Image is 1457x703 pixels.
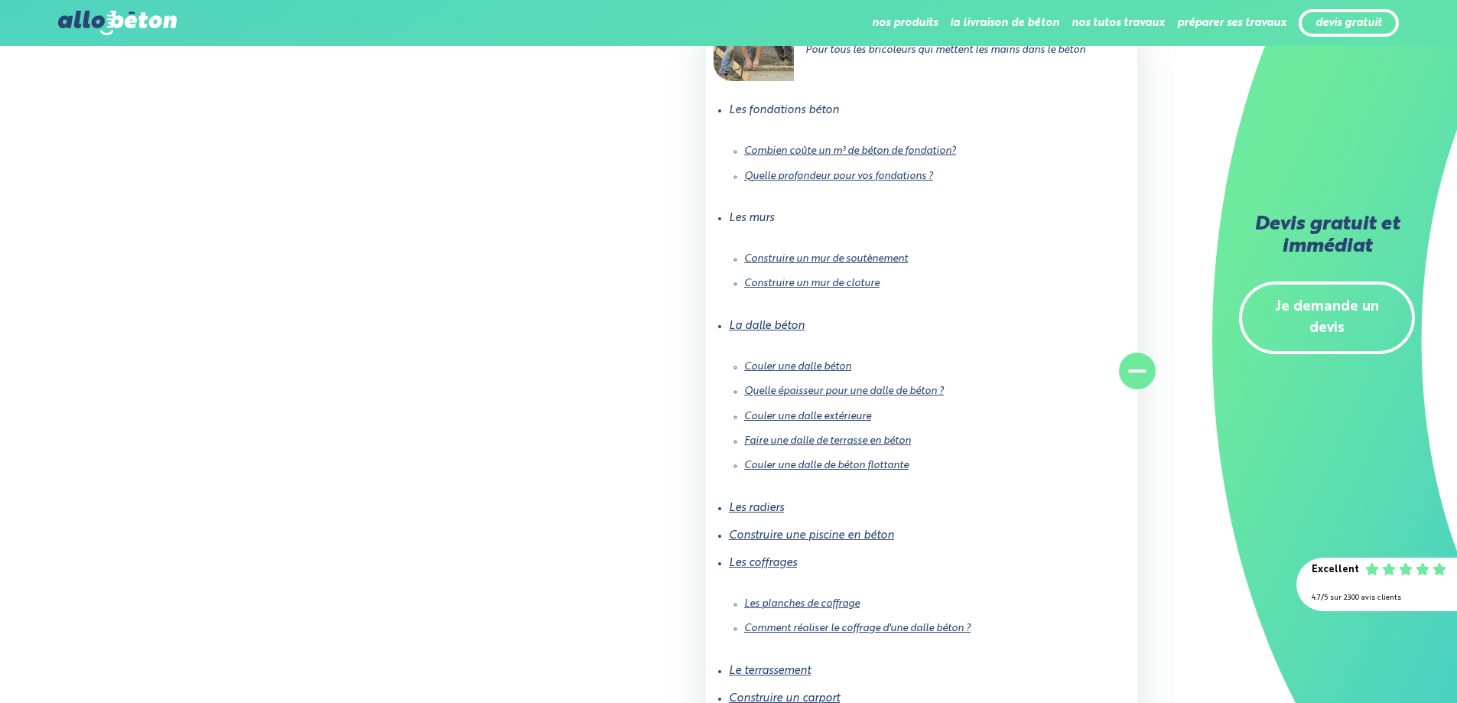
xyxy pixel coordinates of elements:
li: préparer ses travaux [1177,5,1286,41]
a: Faire une dalle de terrasse en béton [744,436,911,446]
a: Le terrassement [729,666,811,676]
a: Construire un mur de soutènement [744,254,908,264]
li: nos produits [872,5,938,41]
li: Les murs [729,204,1114,312]
li: Les fondations béton [729,96,1114,204]
a: Couler une dalle de béton flottante [744,461,909,470]
img: allobéton [58,11,176,35]
a: Quelle profondeur pour vos fondations ? [744,171,933,181]
a: Construire une piscine en béton [729,530,894,541]
a: Couler une dalle béton [744,362,851,372]
img: Nos tutos travaux [714,15,794,81]
li: la livraison de béton [950,5,1059,41]
li: nos tutos travaux [1072,5,1165,41]
a: Les planches de coffrage [744,599,860,609]
a: Combien coûte un m³ de béton de fondation? [744,146,956,156]
a: Les coffrages [729,558,797,568]
a: Couler une dalle extérieure [744,412,871,421]
a: Les radiers [729,503,784,513]
span: Pour tous les bricoleurs qui mettent les mains dans le béton [805,45,1085,55]
a: Construire un mur de cloture [744,278,880,288]
a: La dalle béton [729,321,805,331]
a: Quelle épaisseur pour une dalle de béton ? [744,386,944,396]
a: devis gratuit [1316,17,1382,30]
a: Comment réaliser le coffrage d'une dalle béton ? [744,623,971,633]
